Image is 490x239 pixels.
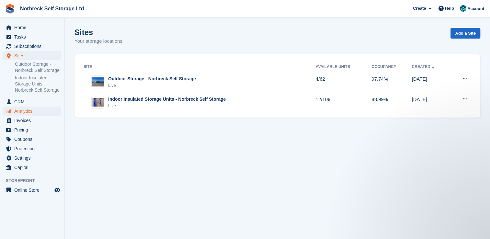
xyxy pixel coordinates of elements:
[53,186,61,194] a: Preview store
[371,92,412,112] td: 88.99%
[14,116,53,125] span: Invoices
[3,51,61,60] a: menu
[3,144,61,153] a: menu
[14,32,53,41] span: Tasks
[17,3,86,14] a: Norbreck Self Storage Ltd
[108,75,196,82] div: Outdoor Storage - Norbreck Self Storage
[108,96,226,103] div: Indoor Insulated Storage Units - Norbreck Self Storage
[3,135,61,144] a: menu
[3,154,61,163] a: menu
[14,154,53,163] span: Settings
[3,186,61,195] a: menu
[74,28,122,37] h1: Sites
[460,5,466,12] img: Sally King
[3,163,61,172] a: menu
[14,135,53,144] span: Coupons
[413,5,426,12] span: Create
[371,72,412,92] td: 97.74%
[316,62,372,72] th: Available Units
[74,38,122,45] p: Your storage locations
[6,177,64,184] span: Storefront
[412,72,450,92] td: [DATE]
[3,107,61,116] a: menu
[14,51,53,60] span: Sites
[15,61,61,74] a: Outdoor Storage - Norbreck Self Storage
[14,107,53,116] span: Analytics
[82,62,316,72] th: Site
[371,62,412,72] th: Occupancy
[14,163,53,172] span: Capital
[14,97,53,106] span: CRM
[3,23,61,32] a: menu
[15,75,61,93] a: Indoor Insulated Storage Units - Norbreck Self Storage
[412,64,435,69] a: Created
[108,103,226,109] div: Live
[3,42,61,51] a: menu
[108,82,196,89] div: Live
[14,42,53,51] span: Subscriptions
[316,72,372,92] td: 4/62
[450,28,480,39] a: Add a Site
[316,92,372,112] td: 12/109
[92,77,104,87] img: Image of Outdoor Storage - Norbreck Self Storage site
[3,116,61,125] a: menu
[14,144,53,153] span: Protection
[14,125,53,134] span: Pricing
[14,186,53,195] span: Online Store
[3,32,61,41] a: menu
[412,92,450,112] td: [DATE]
[14,23,53,32] span: Home
[3,125,61,134] a: menu
[92,98,104,107] img: Image of Indoor Insulated Storage Units - Norbreck Self Storage site
[5,4,15,14] img: stora-icon-8386f47178a22dfd0bd8f6a31ec36ba5ce8667c1dd55bd0f319d3a0aa187defe.svg
[467,6,484,12] span: Account
[3,97,61,106] a: menu
[445,5,454,12] span: Help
